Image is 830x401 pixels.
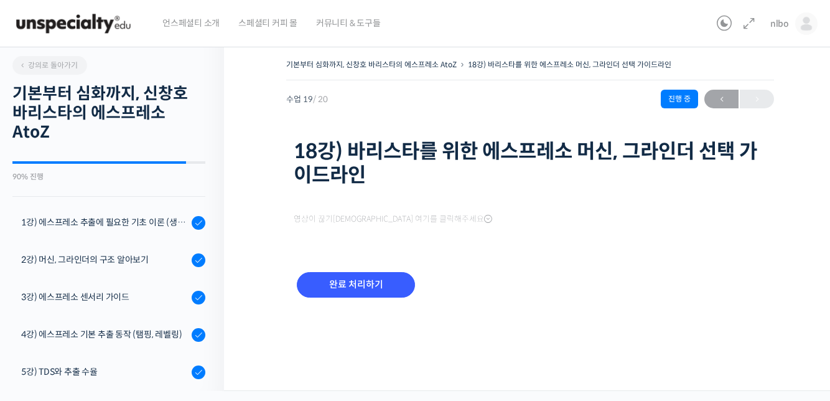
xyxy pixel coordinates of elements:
[21,215,188,229] div: 1강) 에스프레소 추출에 필요한 기초 이론 (생두, 가공, 로스팅)
[12,84,205,143] h2: 기본부터 심화까지, 신창호 바리스타의 에스프레소 AtoZ
[770,18,789,29] span: nlbo
[21,365,188,379] div: 5강) TDS와 추출 수율
[21,253,188,267] div: 2강) 머신, 그라인더의 구조 알아보기
[313,94,328,105] span: / 20
[19,60,78,70] span: 강의로 돌아가기
[661,90,698,108] div: 진행 중
[286,95,328,103] span: 수업 19
[294,214,492,224] span: 영상이 끊기[DEMOGRAPHIC_DATA] 여기를 클릭해주세요
[12,56,87,75] a: 강의로 돌아가기
[468,60,671,69] a: 18강) 바리스타를 위한 에스프레소 머신, 그라인더 선택 가이드라인
[297,272,415,298] input: 완료 처리하기
[286,60,457,69] a: 기본부터 심화까지, 신창호 바리스타의 에스프레소 AtoZ
[21,290,188,304] div: 3강) 에스프레소 센서리 가이드
[704,91,739,108] span: ←
[12,173,205,181] div: 90% 진행
[21,328,188,341] div: 4강) 에스프레소 기본 추출 동작 (탬핑, 레벨링)
[704,90,739,108] a: ←이전
[294,139,767,187] h1: 18강) 바리스타를 위한 에스프레소 머신, 그라인더 선택 가이드라인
